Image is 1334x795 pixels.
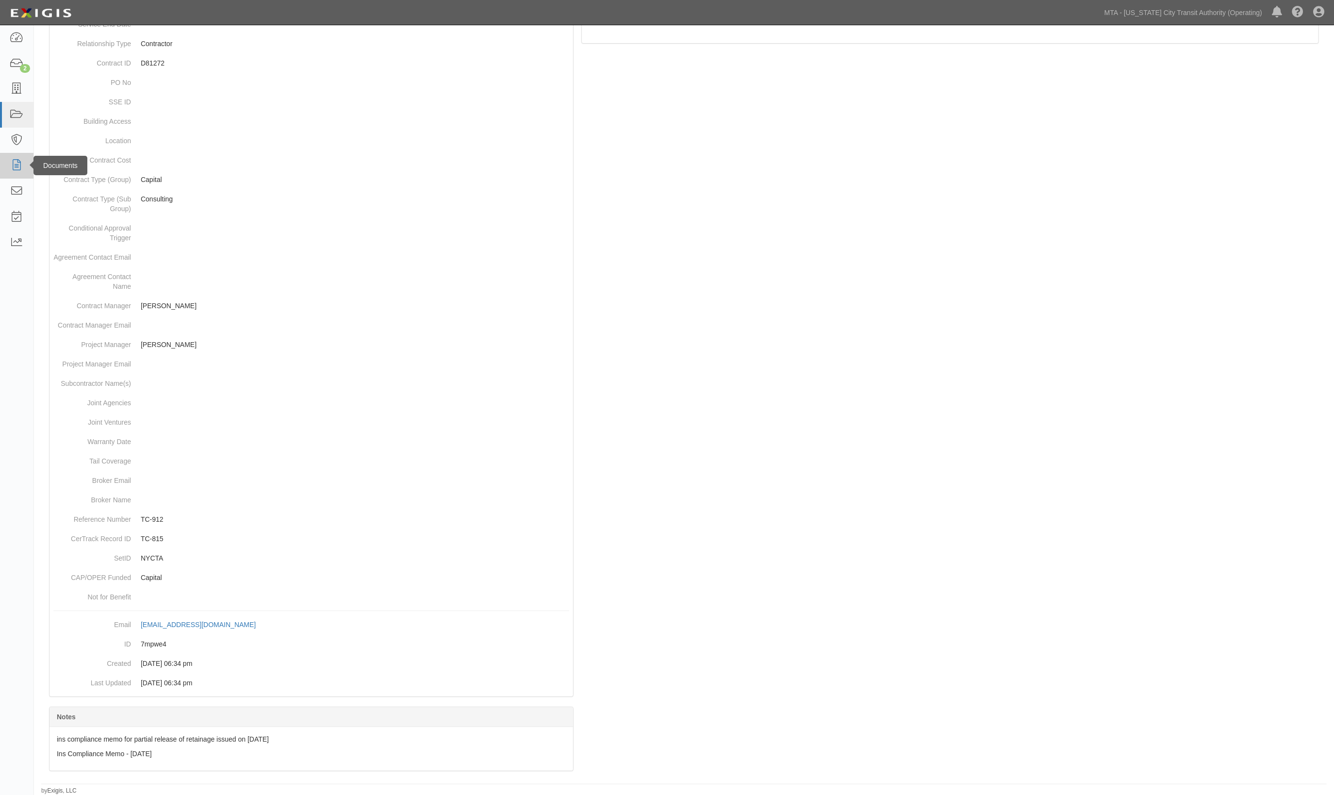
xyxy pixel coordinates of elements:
dt: Subcontractor Name(s) [53,374,131,388]
a: [EMAIL_ADDRESS][DOMAIN_NAME] [141,621,266,629]
p: Ins Compliance Memo - [DATE] [57,749,566,759]
dt: PO No [53,73,131,87]
dt: Contract Manager [53,296,131,311]
a: Exigis, LLC [48,787,77,794]
b: Notes [57,713,76,721]
dt: Not for Benefit [53,587,131,602]
small: by [41,787,77,795]
dt: Location [53,131,131,146]
dt: Tail Coverage [53,451,131,466]
dt: Project Manager Email [53,354,131,369]
dt: Project Manager [53,335,131,349]
dt: Agreement Contact Email [53,248,131,262]
p: TC-815 [141,534,569,544]
dt: CerTrack Record ID [53,529,131,544]
dd: 7mpwe4 [53,634,569,654]
dt: Contract Type (Sub Group) [53,189,131,214]
p: [PERSON_NAME] [141,340,569,349]
dt: Broker Email [53,471,131,485]
dt: Created [53,654,131,668]
dt: Email [53,615,131,629]
dt: Relationship Type [53,34,131,49]
p: Capital [141,175,569,184]
p: Consulting [141,194,569,204]
dt: ID [53,634,131,649]
dt: Contract Manager Email [53,315,131,330]
dt: Joint Agencies [53,393,131,408]
dt: Contract Cost [53,150,131,165]
dt: SSE ID [53,92,131,107]
div: 2 [20,64,30,73]
dt: Contract Type (Group) [53,170,131,184]
img: logo-5460c22ac91f19d4615b14bd174203de0afe785f0fc80cf4dbbc73dc1793850b.png [7,4,74,22]
dd: Contractor [53,34,569,53]
i: Help Center - Complianz [1292,7,1303,18]
p: D81272 [141,58,569,68]
dt: Warranty Date [53,432,131,447]
p: NYCTA [141,553,569,563]
dt: Reference Number [53,510,131,524]
a: MTA - [US_STATE] City Transit Authority (Operating) [1100,3,1267,22]
dt: Joint Ventures [53,413,131,427]
p: ins compliance memo for partial release of retainage issued on [DATE] [57,734,566,744]
dt: Last Updated [53,673,131,688]
dt: CAP/OPER Funded [53,568,131,582]
div: Documents [33,156,87,175]
dd: [DATE] 06:34 pm [53,673,569,693]
dt: Conditional Approval Trigger [53,218,131,243]
p: Capital [141,573,569,582]
div: [EMAIL_ADDRESS][DOMAIN_NAME] [141,620,256,629]
dt: Broker Name [53,490,131,505]
dt: Contract ID [53,53,131,68]
dt: Agreement Contact Name [53,267,131,291]
p: [PERSON_NAME] [141,301,569,311]
dd: [DATE] 06:34 pm [53,654,569,673]
p: TC-912 [141,514,569,524]
dt: SetID [53,548,131,563]
dt: Building Access [53,112,131,126]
